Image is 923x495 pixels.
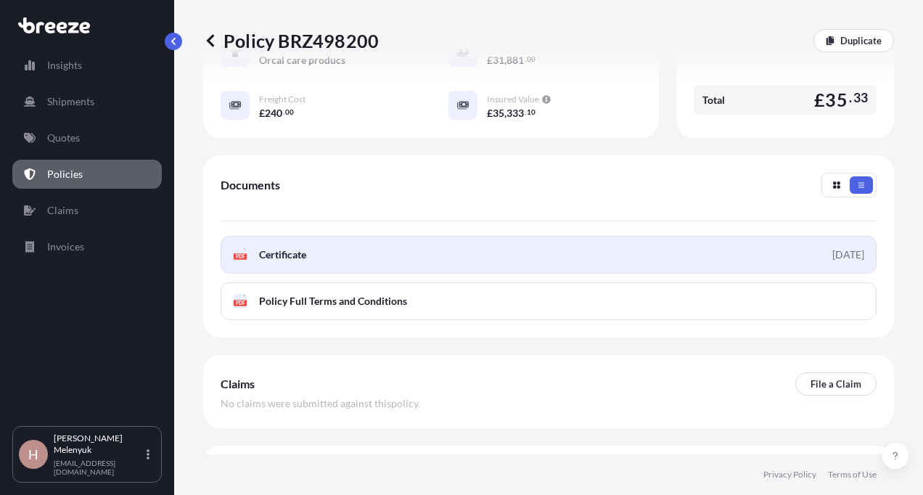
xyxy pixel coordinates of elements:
[259,294,407,308] span: Policy Full Terms and Conditions
[47,167,83,181] p: Policies
[203,29,379,52] p: Policy BRZ498200
[221,236,877,274] a: PDFCertificate[DATE]
[221,377,255,391] span: Claims
[763,469,816,480] a: Privacy Policy
[283,110,284,115] span: .
[828,469,877,480] a: Terms of Use
[814,91,825,109] span: £
[47,131,80,145] p: Quotes
[47,58,82,73] p: Insights
[702,93,725,107] span: Total
[12,51,162,80] a: Insights
[47,203,78,218] p: Claims
[825,91,847,109] span: 35
[12,232,162,261] a: Invoices
[221,178,280,192] span: Documents
[236,300,245,306] text: PDF
[47,94,94,109] p: Shipments
[47,240,84,254] p: Invoices
[259,94,305,105] span: Freight Cost
[832,247,864,262] div: [DATE]
[811,377,861,391] p: File a Claim
[795,372,877,396] a: File a Claim
[221,451,877,486] div: Main Exclusions
[813,29,894,52] a: Duplicate
[28,447,38,462] span: H
[221,282,877,320] a: PDFPolicy Full Terms and Conditions
[487,94,539,105] span: Insured Value
[54,433,144,456] p: [PERSON_NAME] Melenyuk
[840,33,882,48] p: Duplicate
[493,108,504,118] span: 35
[265,108,282,118] span: 240
[525,110,526,115] span: .
[527,110,536,115] span: 10
[12,160,162,189] a: Policies
[506,108,524,118] span: 333
[236,254,245,259] text: PDF
[849,94,852,102] span: .
[853,94,868,102] span: 33
[54,459,144,476] p: [EMAIL_ADDRESS][DOMAIN_NAME]
[487,108,493,118] span: £
[221,396,420,411] span: No claims were submitted against this policy .
[12,123,162,152] a: Quotes
[504,108,506,118] span: ,
[12,196,162,225] a: Claims
[259,108,265,118] span: £
[285,110,294,115] span: 00
[259,247,306,262] span: Certificate
[12,87,162,116] a: Shipments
